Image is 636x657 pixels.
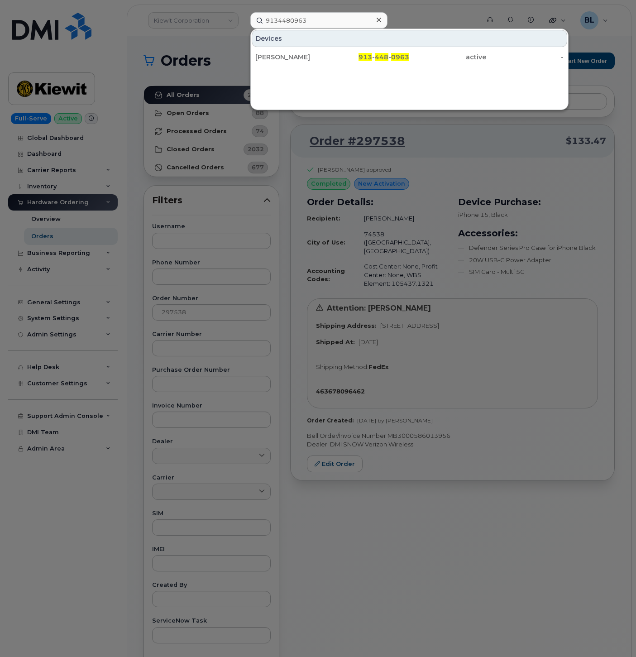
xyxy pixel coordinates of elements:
span: 448 [375,53,388,61]
iframe: Messenger Launcher [597,618,629,650]
span: 913 [359,53,372,61]
div: - - [332,53,409,62]
div: active [409,53,486,62]
div: [PERSON_NAME] [255,53,332,62]
a: [PERSON_NAME]913-448-0963active- [252,49,567,65]
span: 0963 [391,53,409,61]
div: - [486,53,563,62]
div: Devices [252,30,567,47]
